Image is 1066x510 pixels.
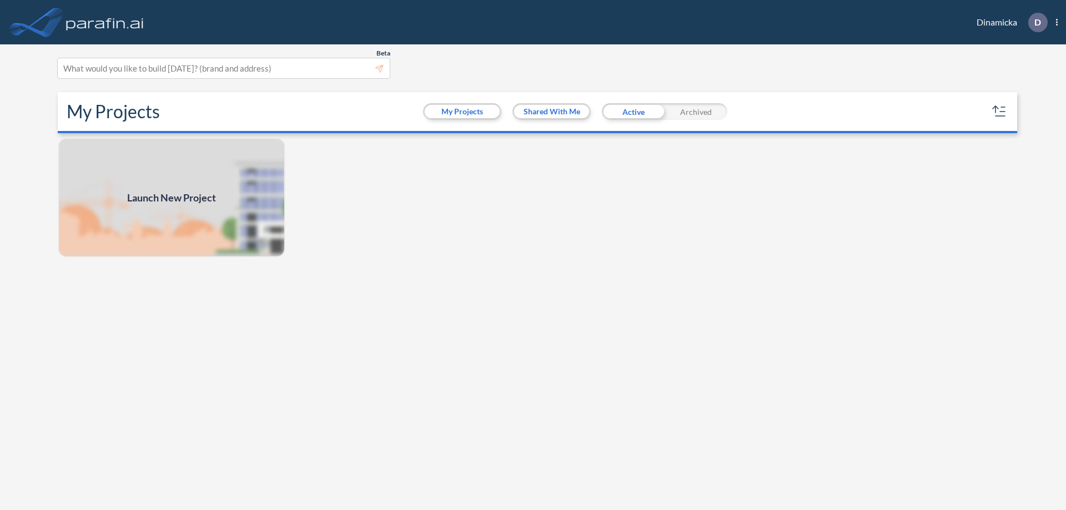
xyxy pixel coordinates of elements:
[67,101,160,122] h2: My Projects
[665,103,727,120] div: Archived
[376,49,390,58] span: Beta
[1034,17,1041,27] p: D
[425,105,500,118] button: My Projects
[64,11,146,33] img: logo
[990,103,1008,120] button: sort
[602,103,665,120] div: Active
[58,138,285,257] a: Launch New Project
[960,13,1058,32] div: Dinamicka
[58,138,285,257] img: add
[514,105,589,118] button: Shared With Me
[127,190,216,205] span: Launch New Project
